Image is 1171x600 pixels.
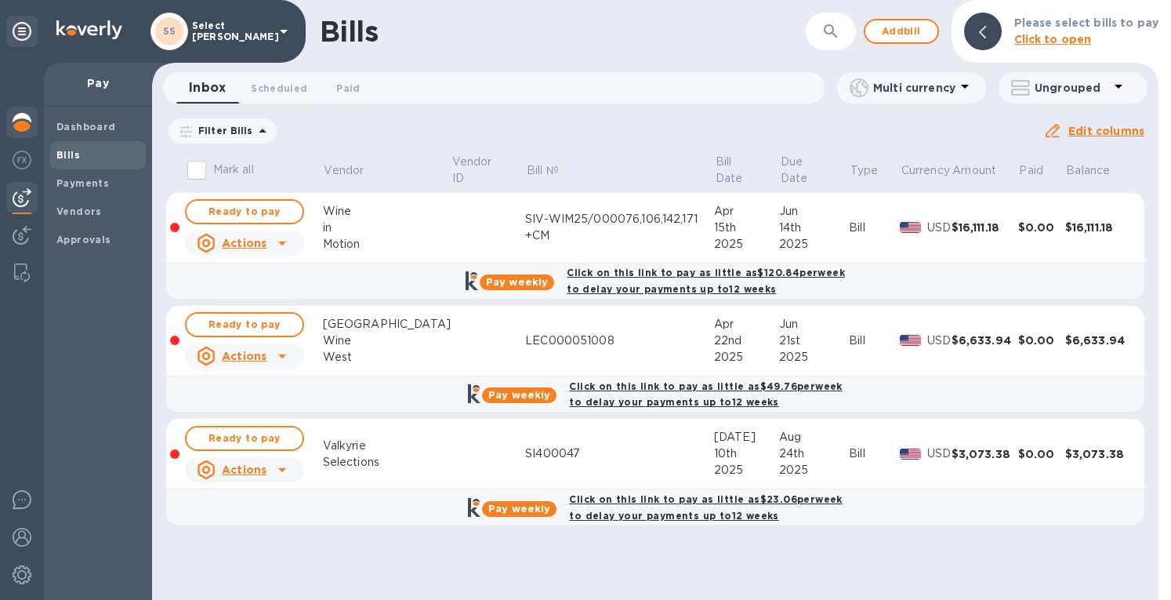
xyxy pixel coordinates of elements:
span: Type [850,162,899,179]
div: Wine [323,333,451,349]
div: 2025 [714,349,779,365]
b: Pay weekly [488,503,550,515]
u: Actions [222,350,266,362]
div: in [323,220,451,236]
b: Click on this link to pay as little as $23.06 per week to delay your payments up to 12 weeks [569,493,842,522]
div: $3,073.38 [952,446,1018,462]
span: Add bill [878,22,925,41]
p: Multi currency [873,80,955,96]
p: Pay [56,75,140,91]
b: Click to open [1014,33,1092,45]
div: $3,073.38 [1065,446,1132,462]
div: Motion [323,236,451,253]
u: Edit columns [1068,125,1144,137]
p: Mark all [213,162,254,178]
div: 21st [779,333,849,349]
div: West [323,349,451,365]
button: Addbill [864,19,939,44]
div: 2025 [714,462,779,478]
div: LEC000051008 [525,333,714,349]
b: SS [163,25,176,37]
span: Inbox [189,77,226,99]
p: Paid [1019,162,1043,179]
span: Ready to pay [199,315,290,334]
span: Ready to pay [199,202,290,221]
div: Selections [323,454,451,471]
span: Vendor [324,162,384,179]
div: $16,111.18 [1065,220,1132,235]
div: $6,633.94 [952,333,1018,348]
div: Bill [849,220,900,236]
span: Due Date [781,154,848,187]
span: Bill № [527,162,579,179]
div: Valkyrie [323,438,451,454]
b: Vendors [56,205,102,217]
u: Actions [222,464,266,476]
span: Vendor ID [452,154,524,187]
div: 22nd [714,333,779,349]
span: Ready to pay [199,429,290,448]
div: SI400047 [525,445,714,462]
b: Click on this link to pay as little as $49.76 per week to delay your payments up to 12 weeks [569,380,842,409]
div: 15th [714,220,779,236]
span: Scheduled [251,80,307,96]
div: 24th [779,445,849,462]
div: 2025 [779,349,849,365]
b: Bills [56,149,80,161]
p: USD [927,333,952,349]
span: Bill Date [716,154,778,187]
div: $0.00 [1018,333,1065,348]
button: Ready to pay [185,199,304,224]
p: Select [PERSON_NAME] [192,20,270,42]
button: Ready to pay [185,426,304,451]
div: Apr [714,316,779,333]
p: Currency [901,162,950,179]
div: 2025 [779,236,849,253]
p: USD [927,220,952,236]
p: Ungrouped [1035,80,1109,96]
b: Please select bills to pay [1014,16,1158,29]
u: Actions [222,237,266,249]
b: Approvals [56,234,111,245]
div: Jun [779,316,849,333]
img: Logo [56,20,122,39]
img: USD [900,222,921,233]
div: Jun [779,203,849,220]
p: Due Date [781,154,828,187]
div: $6,633.94 [1065,333,1132,348]
b: Pay weekly [488,389,550,401]
b: Dashboard [56,121,116,133]
p: Vendor ID [452,154,504,187]
span: Paid [336,80,360,96]
div: $0.00 [1018,446,1065,462]
p: Bill № [527,162,559,179]
div: Bill [849,445,900,462]
div: 2025 [714,236,779,253]
button: Ready to pay [185,312,304,337]
b: Pay weekly [486,276,548,288]
div: Wine [323,203,451,220]
span: Paid [1019,162,1064,179]
div: Unpin categories [6,16,38,47]
div: [DATE] [714,429,779,445]
div: Apr [714,203,779,220]
p: Type [850,162,879,179]
div: SIV-WIM25/000076,106,142,171 +CM [525,211,714,244]
div: 10th [714,445,779,462]
div: $0.00 [1018,220,1065,235]
p: USD [927,445,952,462]
p: Bill Date [716,154,758,187]
img: USD [900,449,921,460]
p: Amount [952,162,996,179]
img: USD [900,335,921,346]
img: Foreign exchange [13,151,31,169]
p: Balance [1066,162,1110,179]
b: Click on this link to pay as little as $120.84 per week to delay your payments up to 12 weeks [567,267,845,295]
p: Filter Bills [192,124,253,137]
div: Aug [779,429,849,445]
div: 14th [779,220,849,236]
div: 2025 [779,462,849,478]
div: [GEOGRAPHIC_DATA] [323,316,451,333]
b: Payments [56,177,109,189]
